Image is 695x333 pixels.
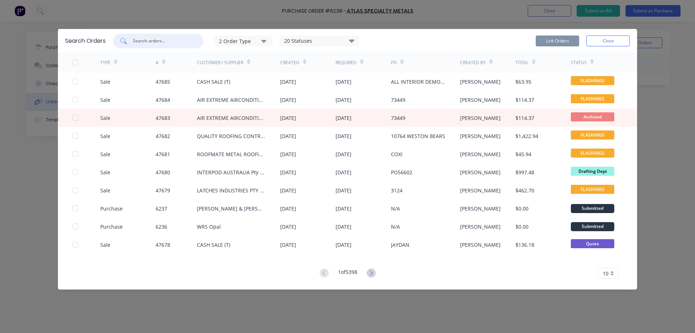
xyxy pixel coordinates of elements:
[156,114,170,122] div: 47683
[197,114,266,122] div: AIR EXTREME AIRCONDITIONING P/L
[336,150,351,158] div: [DATE]
[100,168,110,176] div: Sale
[460,241,501,249] div: [PERSON_NAME]
[391,78,446,86] div: ALL INTERIOR DEMOLITIONS
[156,150,170,158] div: 47681
[280,114,296,122] div: [DATE]
[603,270,608,277] span: 10
[571,112,614,121] span: Archived
[460,168,501,176] div: [PERSON_NAME]
[515,223,528,230] div: $0.00
[391,205,400,212] div: N/A
[100,78,110,86] div: Sale
[197,150,266,158] div: ROOFMATE METAL ROOFING SERVICES PTY LTD
[280,96,296,104] div: [DATE]
[336,205,351,212] div: [DATE]
[391,96,405,104] div: 73449
[571,167,614,176] span: Drafting Dept
[515,114,534,122] div: $114.37
[571,204,614,213] div: Submitted
[219,37,268,45] div: 2 Order Type
[156,187,170,194] div: 47679
[460,150,501,158] div: [PERSON_NAME]
[571,222,614,231] div: Submitted
[515,132,538,140] div: $1,422.94
[391,150,403,158] div: COXI
[156,205,167,212] div: 6237
[391,59,397,66] div: PO
[156,59,159,66] div: #
[156,168,170,176] div: 47680
[515,96,534,104] div: $114.37
[515,241,534,249] div: $136.18
[197,96,266,104] div: AIR EXTREME AIRCONDITIONING P/L
[100,150,110,158] div: Sale
[100,205,123,212] div: Purchase
[197,187,266,194] div: LATCHES INDUSTRIES PTY LTD
[197,223,221,230] div: WRS Opal
[156,241,170,249] div: 47678
[515,168,534,176] div: $997.48
[197,78,230,86] div: CASH SALE (T)
[391,132,445,140] div: 10764 WESTON BEARS
[100,59,110,66] div: TYPE
[515,150,531,158] div: $45.94
[571,149,614,158] span: FLASHINGS
[197,59,243,66] div: Customer / Supplier
[280,223,296,230] div: [DATE]
[280,59,299,66] div: Created
[336,114,351,122] div: [DATE]
[214,36,272,46] button: 2 Order Type
[460,223,501,230] div: [PERSON_NAME]
[65,37,106,45] div: Search Orders
[280,187,296,194] div: [DATE]
[100,132,110,140] div: Sale
[280,241,296,249] div: [DATE]
[156,132,170,140] div: 47682
[197,168,266,176] div: INTERPOD AUSTRALIA Pty Ltd
[571,94,614,103] span: FLASHINGS
[460,114,501,122] div: [PERSON_NAME]
[336,96,351,104] div: [DATE]
[515,78,531,86] div: $63.95
[460,78,501,86] div: [PERSON_NAME]
[391,168,412,176] div: PO56602
[100,223,123,230] div: Purchase
[100,96,110,104] div: Sale
[460,132,501,140] div: [PERSON_NAME]
[391,187,403,194] div: 3124
[336,187,351,194] div: [DATE]
[536,36,579,46] button: Link Orders
[586,36,630,46] button: Close
[100,241,110,249] div: Sale
[338,268,357,279] div: 1 of 5398
[571,130,614,140] span: FLASHINGS
[391,223,400,230] div: N/A
[197,241,230,249] div: CASH SALE (T)
[460,96,501,104] div: [PERSON_NAME]
[156,78,170,86] div: 47685
[571,239,614,248] span: Quote
[391,114,405,122] div: 73449
[100,187,110,194] div: Sale
[280,150,296,158] div: [DATE]
[197,205,266,212] div: [PERSON_NAME] & [PERSON_NAME]
[571,76,614,85] span: FLASHINGS
[280,132,296,140] div: [DATE]
[132,37,192,45] input: Search orders...
[336,168,351,176] div: [DATE]
[336,78,351,86] div: [DATE]
[336,223,351,230] div: [DATE]
[515,59,528,66] div: Total
[460,205,501,212] div: [PERSON_NAME]
[336,132,351,140] div: [DATE]
[280,37,359,45] div: 20 Statuses
[280,78,296,86] div: [DATE]
[197,132,266,140] div: QUALITY ROOFING CONTRACTORS
[156,96,170,104] div: 47684
[460,187,501,194] div: [PERSON_NAME]
[336,59,357,66] div: Required
[515,205,528,212] div: $0.00
[280,205,296,212] div: [DATE]
[156,223,167,230] div: 6236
